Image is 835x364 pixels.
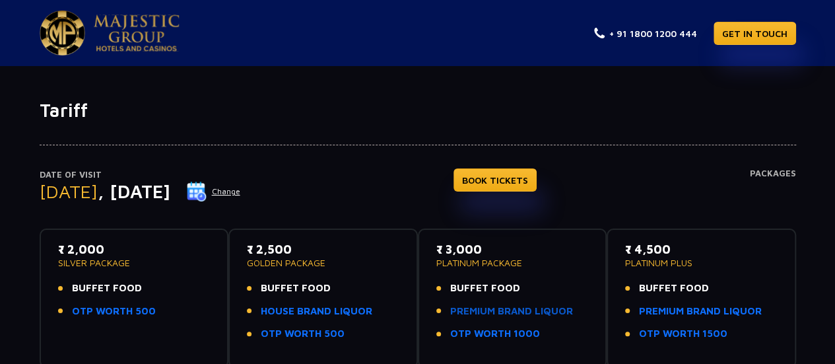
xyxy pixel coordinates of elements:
p: ₹ 2,000 [58,240,211,258]
h4: Packages [750,168,796,216]
a: PREMIUM BRAND LIQUOR [450,304,573,319]
a: HOUSE BRAND LIQUOR [261,304,372,319]
a: OTP WORTH 1000 [450,326,540,342]
p: ₹ 2,500 [247,240,399,258]
img: Majestic Pride [40,11,85,55]
p: GOLDEN PACKAGE [247,258,399,268]
span: BUFFET FOOD [639,281,709,296]
a: + 91 1800 1200 444 [594,26,697,40]
span: BUFFET FOOD [450,281,520,296]
span: BUFFET FOOD [261,281,331,296]
img: Majestic Pride [94,15,180,52]
p: SILVER PACKAGE [58,258,211,268]
p: Date of Visit [40,168,241,182]
a: OTP WORTH 500 [72,304,156,319]
h1: Tariff [40,99,796,122]
a: BOOK TICKETS [453,168,537,192]
span: , [DATE] [98,180,170,202]
p: ₹ 4,500 [625,240,778,258]
p: PLATINUM PACKAGE [436,258,589,268]
span: [DATE] [40,180,98,202]
a: OTP WORTH 500 [261,326,345,342]
a: GET IN TOUCH [714,22,796,45]
span: BUFFET FOOD [72,281,142,296]
button: Change [186,181,241,202]
p: ₹ 3,000 [436,240,589,258]
a: OTP WORTH 1500 [639,326,727,342]
p: PLATINUM PLUS [625,258,778,268]
a: PREMIUM BRAND LIQUOR [639,304,762,319]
